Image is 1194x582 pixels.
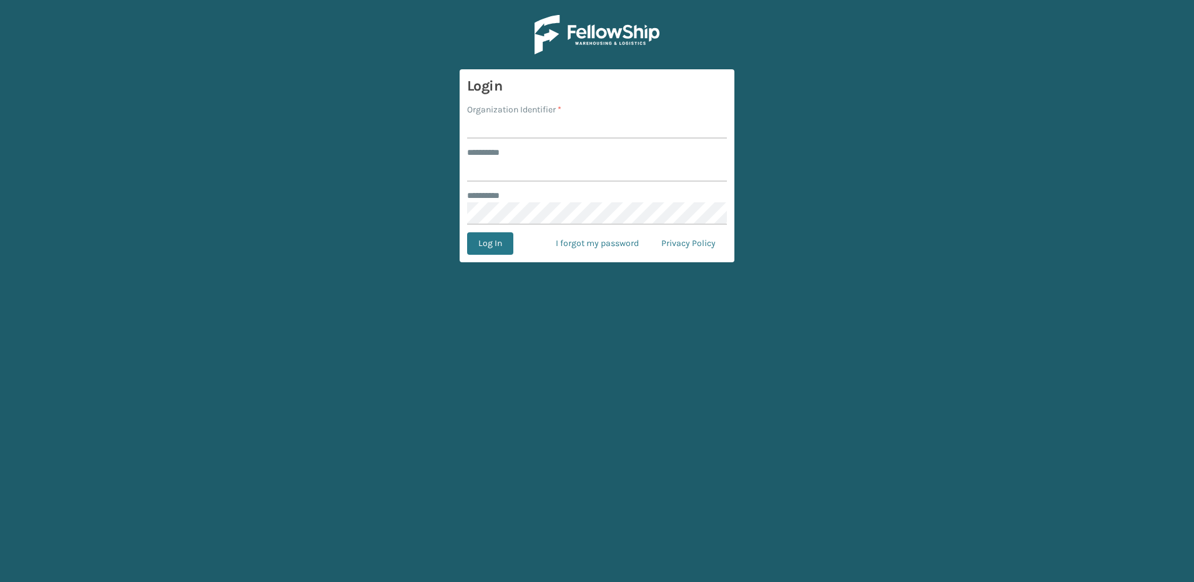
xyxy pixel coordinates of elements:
[467,77,727,96] h3: Login
[545,232,650,255] a: I forgot my password
[467,103,561,116] label: Organization Identifier
[650,232,727,255] a: Privacy Policy
[467,232,513,255] button: Log In
[535,15,659,54] img: Logo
